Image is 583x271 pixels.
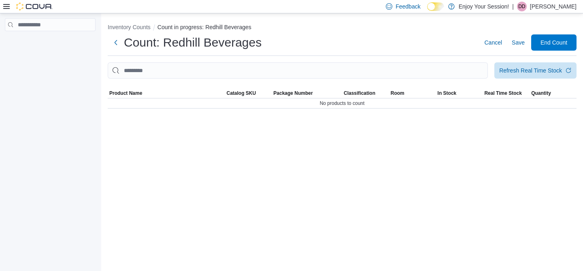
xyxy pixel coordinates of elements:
[530,2,577,11] p: [PERSON_NAME]
[427,2,444,11] input: Dark Mode
[484,90,521,96] span: Real Time Stock
[499,66,562,75] div: Refresh Real Time Stock
[108,23,577,33] nav: An example of EuiBreadcrumbs
[108,62,488,79] input: This is a search bar. After typing your query, hit enter to filter the results lower in the page.
[225,88,272,98] button: Catalog SKU
[483,88,530,98] button: Real Time Stock
[484,38,502,47] span: Cancel
[459,2,509,11] p: Enjoy Your Session!
[530,88,577,98] button: Quantity
[481,34,505,51] button: Cancel
[320,100,365,107] span: No products to count
[273,90,313,96] span: Package Number
[509,34,528,51] button: Save
[109,90,142,96] span: Product Name
[16,2,53,11] img: Cova
[512,2,514,11] p: |
[124,34,262,51] h1: Count: Redhill Beverages
[540,38,567,47] span: End Count
[517,2,527,11] div: Devin D'Amelio
[438,90,457,96] span: In Stock
[342,88,389,98] button: Classification
[436,88,483,98] button: In Stock
[5,33,96,52] nav: Complex example
[344,90,375,96] span: Classification
[494,62,577,79] button: Refresh Real Time Stock
[531,34,577,51] button: End Count
[518,2,525,11] span: DD
[108,24,151,30] button: Inventory Counts
[272,88,342,98] button: Package Number
[227,90,256,96] span: Catalog SKU
[391,90,404,96] span: Room
[531,90,551,96] span: Quantity
[396,2,420,11] span: Feedback
[108,88,225,98] button: Product Name
[512,38,525,47] span: Save
[157,24,251,30] button: Count in progress: Redhill Beverages
[108,34,124,51] button: Next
